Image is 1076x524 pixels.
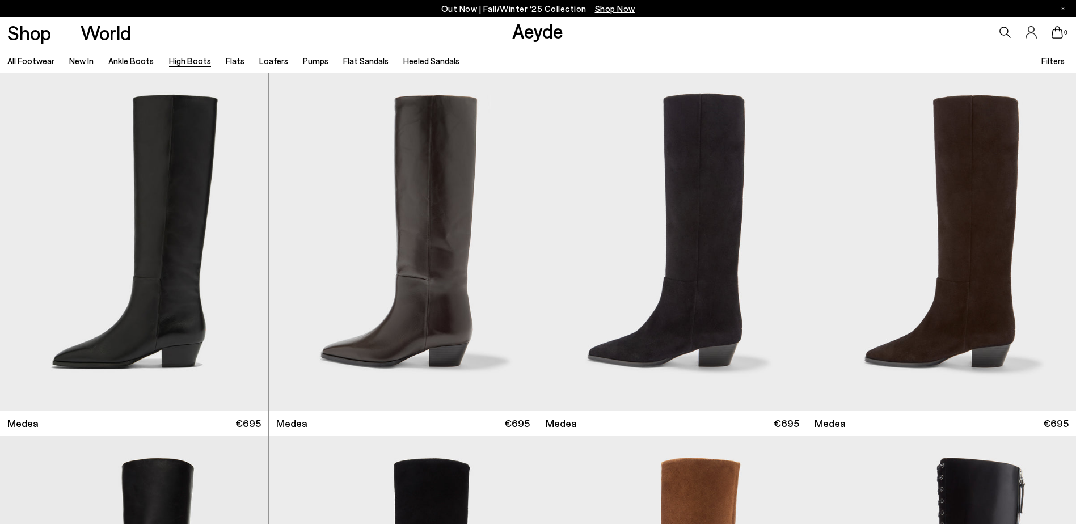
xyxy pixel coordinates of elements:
span: Medea [815,416,846,430]
a: Flat Sandals [343,56,389,66]
a: Aeyde [512,19,563,43]
a: 0 [1052,26,1063,39]
span: Medea [546,416,577,430]
a: Heeled Sandals [403,56,459,66]
a: Loafers [259,56,288,66]
span: €695 [1043,416,1069,430]
span: €695 [504,416,530,430]
a: Ankle Boots [108,56,154,66]
span: Medea [7,416,39,430]
span: Filters [1041,56,1065,66]
img: Medea Knee-High Boots [269,73,537,411]
img: Medea Suede Knee-High Boots [807,73,1076,411]
span: €695 [235,416,261,430]
a: Pumps [303,56,328,66]
p: Out Now | Fall/Winter ‘25 Collection [441,2,635,16]
a: Medea €695 [807,411,1076,436]
img: Medea Suede Knee-High Boots [538,73,807,411]
a: Medea €695 [538,411,807,436]
a: All Footwear [7,56,54,66]
a: Shop [7,23,51,43]
span: 0 [1063,29,1069,36]
a: World [81,23,131,43]
span: Medea [276,416,307,430]
a: Flats [226,56,244,66]
span: €695 [774,416,799,430]
a: High Boots [169,56,211,66]
a: Medea €695 [269,411,537,436]
span: Navigate to /collections/new-in [595,3,635,14]
a: New In [69,56,94,66]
